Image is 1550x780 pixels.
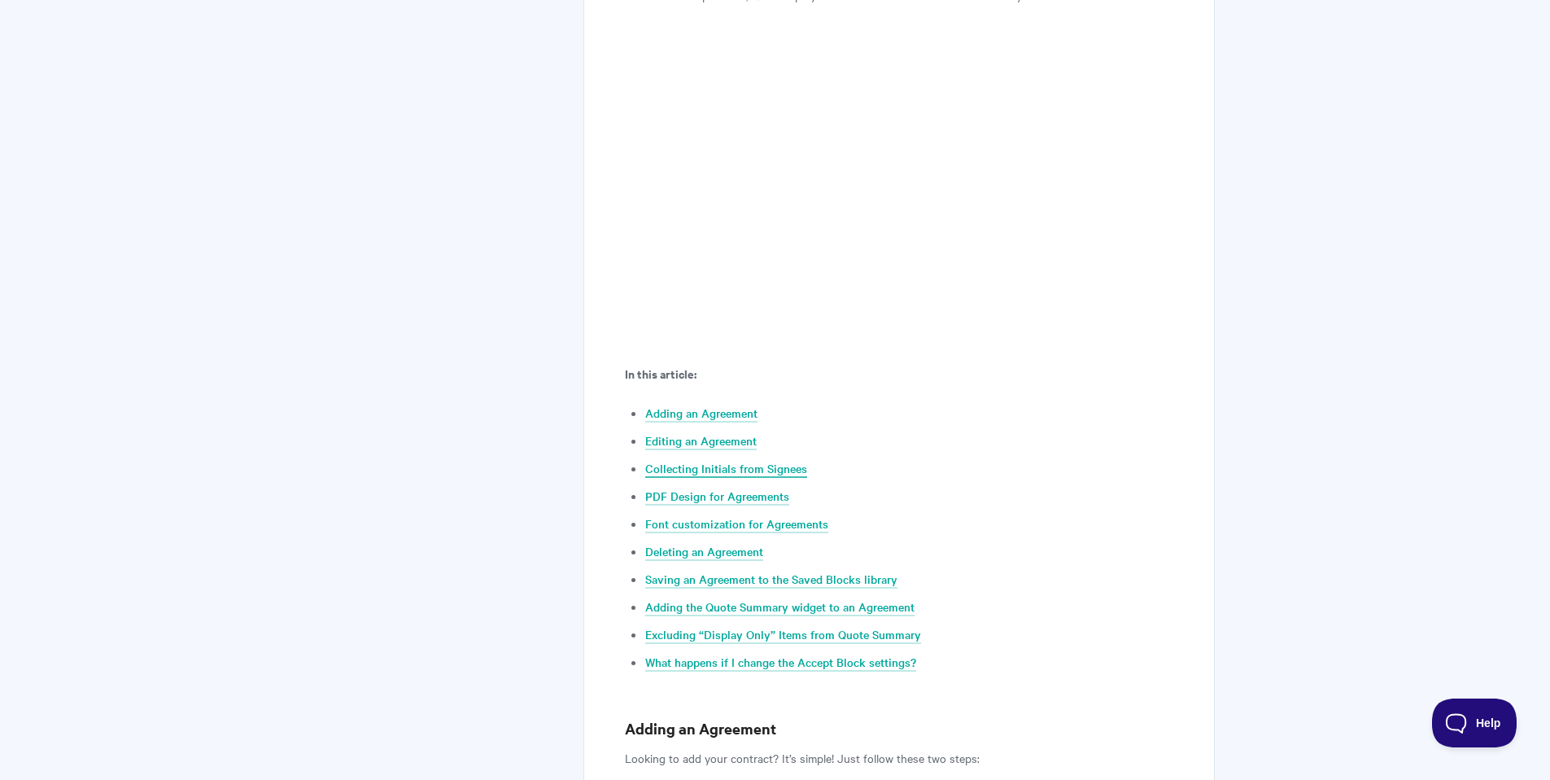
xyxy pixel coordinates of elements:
[645,543,763,561] a: Deleting an Agreement
[645,460,807,478] a: Collecting Initials from Signees
[625,365,696,382] b: In this article:
[1432,699,1517,747] iframe: Toggle Customer Support
[645,488,789,506] a: PDF Design for Agreements
[645,515,828,533] a: Font customization for Agreements
[645,654,916,672] a: What happens if I change the Accept Block settings?
[625,748,1172,768] p: Looking to add your contract? It’s simple! Just follow these two steps:
[645,571,897,589] a: Saving an Agreement to the Saved Blocks library
[645,598,915,616] a: Adding the Quote Summary widget to an Agreement
[645,432,757,450] a: Editing an Agreement
[645,405,758,423] a: Adding an Agreement
[645,626,921,644] a: Excluding “Display Only” Items from Quote Summary
[625,717,1172,740] h3: Adding an Agreement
